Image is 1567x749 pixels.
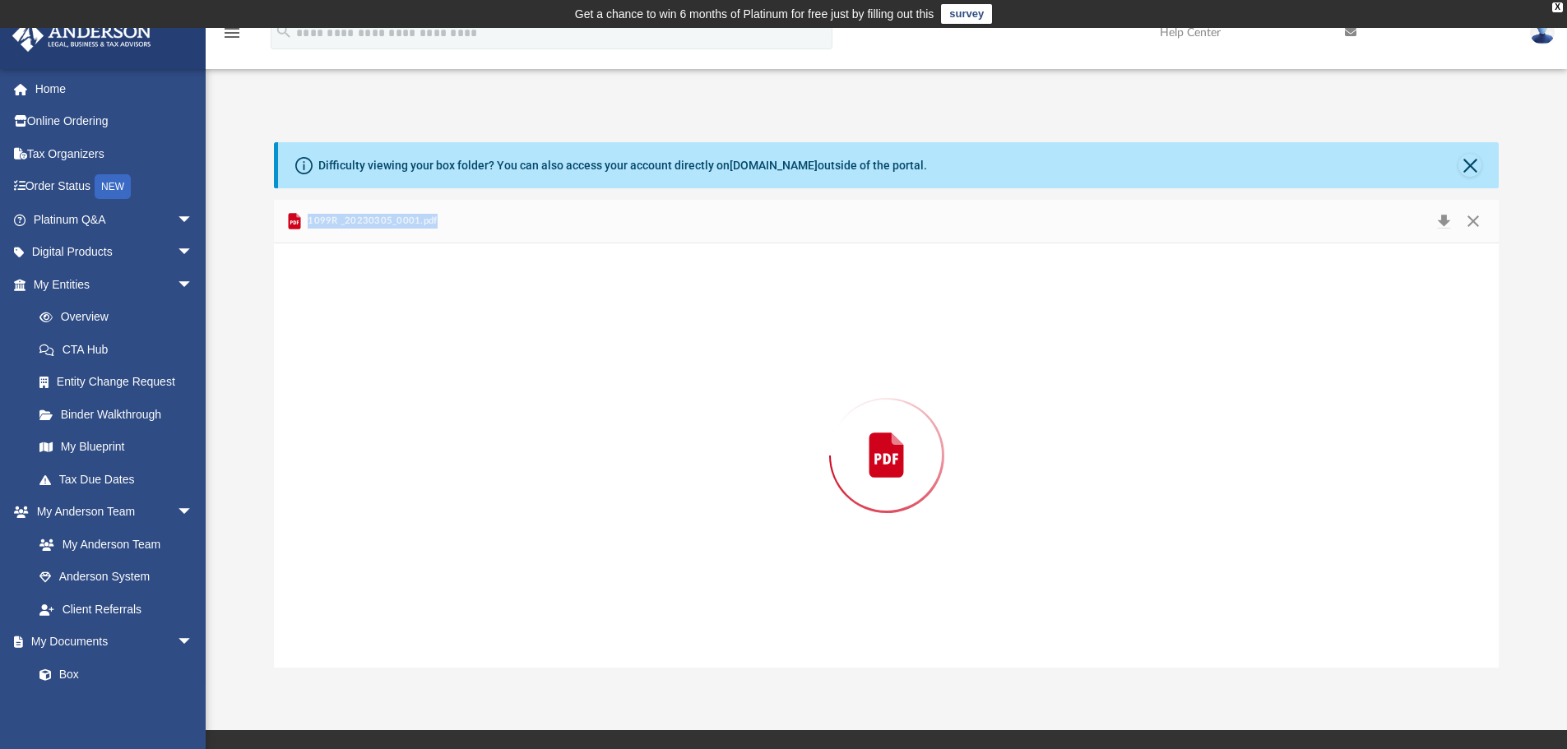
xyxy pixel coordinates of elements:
a: Binder Walkthrough [23,398,218,431]
img: Anderson Advisors Platinum Portal [7,20,156,52]
span: arrow_drop_down [177,203,210,237]
a: Order StatusNEW [12,170,218,204]
a: Entity Change Request [23,366,218,399]
div: NEW [95,174,131,199]
a: My Blueprint [23,431,210,464]
a: My Anderson Team [23,528,202,561]
a: Client Referrals [23,593,210,626]
div: Preview [274,200,1500,668]
a: Tax Due Dates [23,463,218,496]
div: Get a chance to win 6 months of Platinum for free just by filling out this [575,4,934,24]
div: Difficulty viewing your box folder? You can also access your account directly on outside of the p... [318,157,927,174]
a: menu [222,31,242,43]
a: My Anderson Teamarrow_drop_down [12,496,210,529]
a: Platinum Q&Aarrow_drop_down [12,203,218,236]
a: Tax Organizers [12,137,218,170]
a: Anderson System [23,561,210,594]
a: Digital Productsarrow_drop_down [12,236,218,269]
span: arrow_drop_down [177,626,210,659]
a: My Documentsarrow_drop_down [12,626,210,659]
span: 1099R _20230305_0001.pdf [304,214,438,229]
i: search [275,22,293,40]
span: arrow_drop_down [177,268,210,302]
a: survey [941,4,992,24]
a: My Entitiesarrow_drop_down [12,268,218,301]
i: menu [222,23,242,43]
a: Online Ordering [12,105,218,138]
a: Meeting Minutes [23,691,210,724]
a: Overview [23,301,218,334]
span: arrow_drop_down [177,496,210,529]
a: Home [12,72,218,105]
a: [DOMAIN_NAME] [730,159,818,172]
span: arrow_drop_down [177,236,210,270]
button: Close [1458,210,1488,233]
button: Close [1458,154,1481,177]
img: User Pic [1530,21,1555,44]
div: close [1552,2,1563,12]
a: Box [23,658,202,691]
button: Download [1429,210,1458,233]
a: CTA Hub [23,333,218,366]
